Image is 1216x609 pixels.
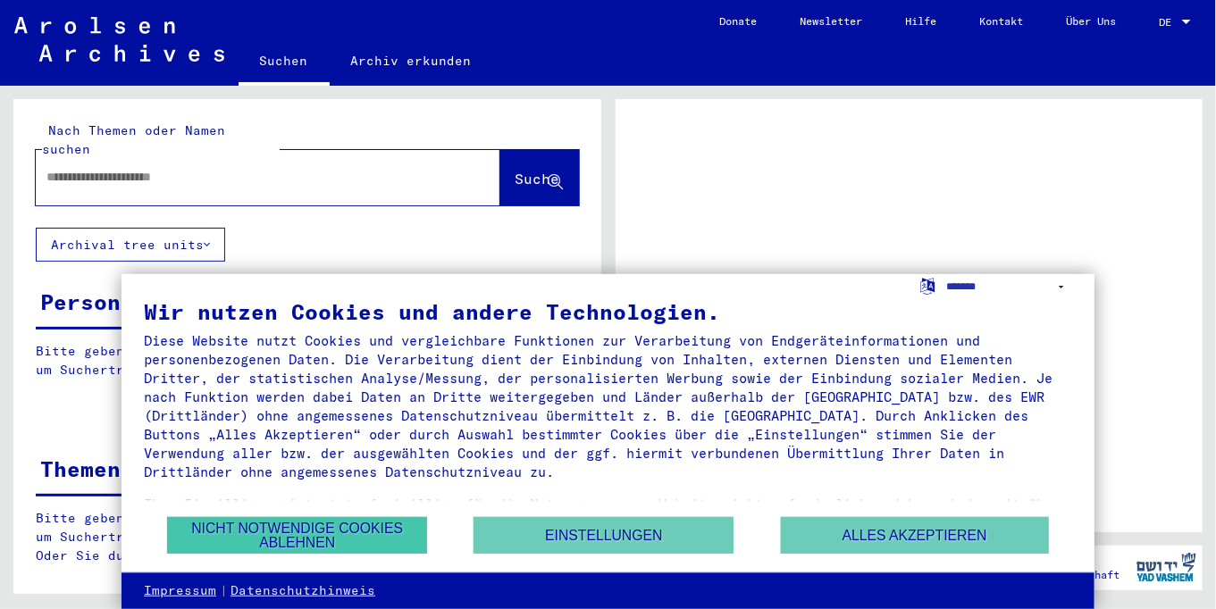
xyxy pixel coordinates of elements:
select: Sprache auswählen [947,274,1072,300]
img: Arolsen_neg.svg [14,17,224,62]
div: Themen [40,453,121,485]
button: Archival tree units [36,228,225,262]
span: DE [1159,16,1178,29]
a: Suchen [239,39,330,86]
a: Datenschutzhinweis [231,582,375,600]
button: Nicht notwendige Cookies ablehnen [167,517,427,554]
div: Personen [40,286,147,318]
label: Sprache auswählen [918,276,937,293]
a: Impressum [144,582,216,600]
p: Bitte geben Sie einen Suchbegriff ein oder nutzen Sie die Filter, um Suchertreffer zu erhalten. O... [36,509,579,565]
span: Suche [516,170,560,188]
div: Diese Website nutzt Cookies und vergleichbare Funktionen zur Verarbeitung von Endgeräteinformatio... [144,331,1072,481]
p: Bitte geben Sie einen Suchbegriff ein oder nutzen Sie die Filter, um Suchertreffer zu erhalten. [36,342,578,380]
mat-label: Nach Themen oder Namen suchen [42,122,225,157]
button: Suche [500,150,579,205]
div: Wir nutzen Cookies und andere Technologien. [144,301,1072,322]
img: yv_logo.png [1133,545,1200,589]
button: Einstellungen [474,517,734,554]
a: Archiv erkunden [330,39,493,82]
button: Alles akzeptieren [781,517,1049,554]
